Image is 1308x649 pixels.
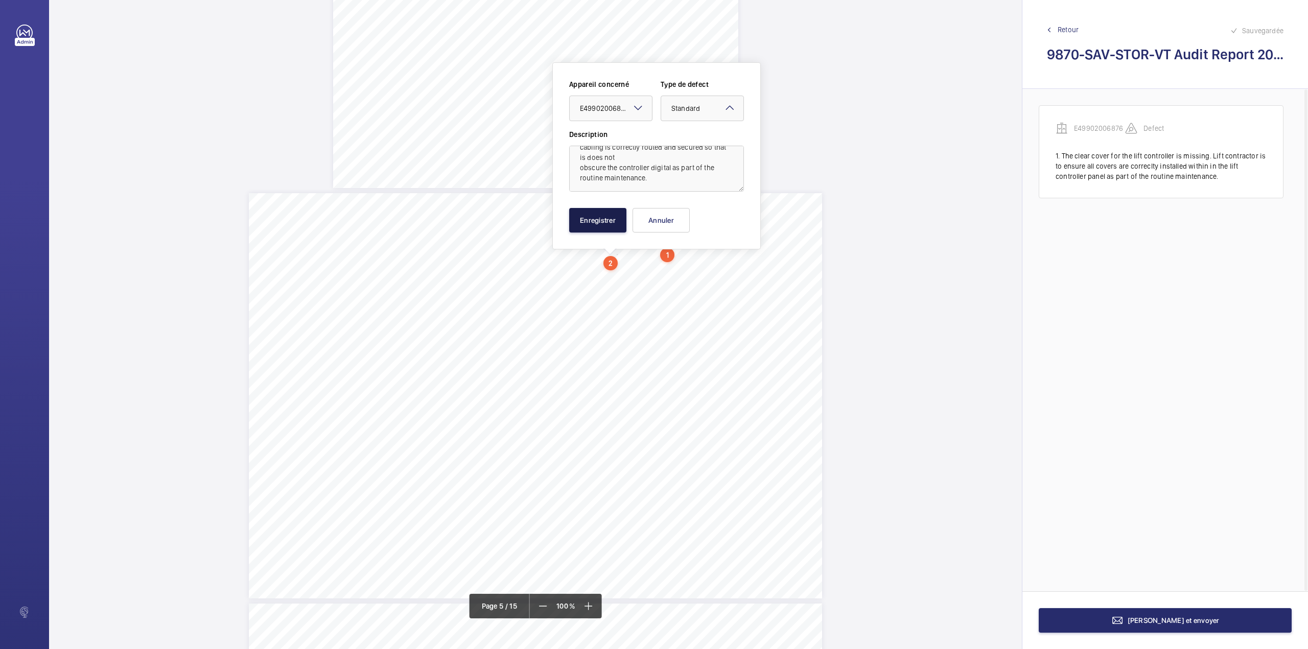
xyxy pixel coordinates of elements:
[569,208,626,233] button: Enregistrer
[569,129,744,140] label: Description
[249,615,354,619] span: Service manager / supervisor to attend site every 12 months
[661,79,744,89] label: Type de defect
[1047,45,1283,64] h2: 9870-SAV-STOR-VT Audit Report 2025-Passenger Lift.pdf
[1058,25,1079,35] span: Retour
[249,213,459,217] span: maintenance safety barriers and if not available shall provide a quotation to the Savills site ma...
[1056,151,1267,181] div: 1. The clear cover for the lift controller is missing. Lift contractor is to ensure all covers ar...
[671,104,700,112] span: Standard
[249,237,359,242] span: the maintenance specification, quotation(s) should be provided.
[633,208,690,233] button: Annuler
[249,221,323,225] span: exclusive of the maintenance specification.
[250,607,447,611] span: Service Supervisor to attend site every 12 months to review levels of maintenance and record visi...
[1143,123,1195,133] p: Defect
[249,623,317,628] span: and record visit in the log card records?
[249,615,458,619] span: There are a number of outstanding actions highlighted on the latest Consultant audit report which...
[552,602,579,610] span: 100 %
[1039,608,1292,633] button: [PERSON_NAME] et envoyer
[603,256,618,270] div: 2
[249,202,395,210] span: Vertical Transportation - Audit Report - Passenger Lift
[580,103,629,113] span: E49902006876
[660,248,674,262] div: 1
[249,193,822,598] div: Page 5
[250,607,262,611] span: [DATE]
[1047,25,1283,35] a: Retour
[249,229,460,234] span: Lift contractor should rectify the observations as part of the routine maintenance, where the sco...
[470,594,530,618] div: Page 5 / 15
[569,79,652,89] label: Appareil concerné
[1074,123,1125,133] p: E49902006876
[1230,25,1283,37] div: Sauvegardée
[1128,616,1220,624] span: [PERSON_NAME] et envoyer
